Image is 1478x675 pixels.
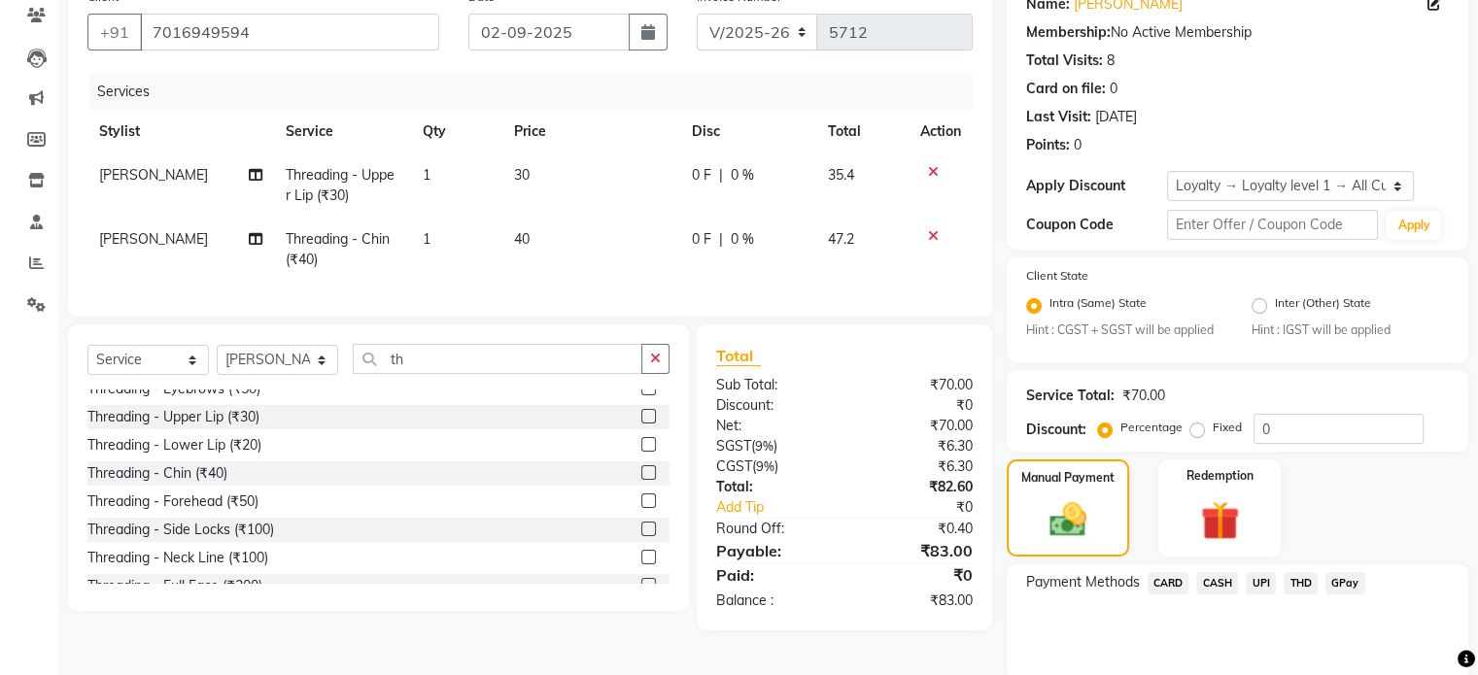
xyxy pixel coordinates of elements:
[702,456,844,477] div: ( )
[1074,135,1082,155] div: 0
[702,395,844,416] div: Discount:
[423,166,430,184] span: 1
[1021,469,1115,487] label: Manual Payment
[844,591,987,611] div: ₹83.00
[1026,267,1088,285] label: Client State
[87,407,259,427] div: Threading - Upper Lip (₹30)
[1284,572,1318,594] span: THD
[844,436,987,456] div: ₹6.30
[844,477,987,497] div: ₹82.60
[1026,22,1449,43] div: No Active Membership
[1049,294,1147,318] label: Intra (Same) State
[1275,294,1371,318] label: Inter (Other) State
[1196,572,1238,594] span: CASH
[1186,467,1254,485] label: Redemption
[719,229,723,250] span: |
[1026,572,1140,592] span: Payment Methods
[844,539,987,562] div: ₹83.00
[731,165,754,186] span: 0 %
[702,477,844,497] div: Total:
[1325,572,1365,594] span: GPay
[716,457,752,475] span: CGST
[1038,498,1098,541] img: _cash.svg
[502,110,680,153] th: Price
[1026,79,1106,99] div: Card on file:
[1026,386,1115,406] div: Service Total:
[1386,211,1441,240] button: Apply
[514,230,530,248] span: 40
[423,230,430,248] span: 1
[87,110,274,153] th: Stylist
[692,229,711,250] span: 0 F
[411,110,502,153] th: Qty
[844,375,987,395] div: ₹70.00
[1213,419,1242,436] label: Fixed
[1026,176,1167,196] div: Apply Discount
[719,165,723,186] span: |
[909,110,973,153] th: Action
[844,456,987,477] div: ₹6.30
[1026,420,1086,440] div: Discount:
[702,416,844,436] div: Net:
[844,416,987,436] div: ₹70.00
[1246,572,1276,594] span: UPI
[828,166,854,184] span: 35.4
[87,379,260,399] div: Threading - Eyebrows (₹50)
[87,548,268,568] div: Threading - Neck Line (₹100)
[87,576,262,596] div: Threading - Full Face (₹300)
[1120,419,1183,436] label: Percentage
[1107,51,1115,71] div: 8
[1188,496,1252,545] img: _gift.svg
[87,491,258,512] div: Threading - Forehead (₹50)
[1167,210,1379,240] input: Enter Offer / Coupon Code
[286,166,395,204] span: Threading - Upper Lip (₹30)
[1026,321,1223,339] small: Hint : CGST + SGST will be applied
[1026,51,1103,71] div: Total Visits:
[1026,215,1167,235] div: Coupon Code
[680,110,816,153] th: Disc
[716,346,761,366] span: Total
[87,435,261,456] div: Threading - Lower Lip (₹20)
[99,230,208,248] span: [PERSON_NAME]
[1122,386,1165,406] div: ₹70.00
[702,519,844,539] div: Round Off:
[868,497,986,518] div: ₹0
[844,395,987,416] div: ₹0
[1110,79,1117,99] div: 0
[87,520,274,540] div: Threading - Side Locks (₹100)
[756,458,774,474] span: 9%
[844,519,987,539] div: ₹0.40
[828,230,854,248] span: 47.2
[353,344,642,374] input: Search or Scan
[816,110,909,153] th: Total
[702,563,844,587] div: Paid:
[731,229,754,250] span: 0 %
[89,74,987,110] div: Services
[1095,107,1137,127] div: [DATE]
[140,14,439,51] input: Search by Name/Mobile/Email/Code
[99,166,208,184] span: [PERSON_NAME]
[702,539,844,562] div: Payable:
[716,437,751,455] span: SGST
[87,14,142,51] button: +91
[1148,572,1189,594] span: CARD
[755,438,773,454] span: 9%
[1252,321,1449,339] small: Hint : IGST will be applied
[274,110,411,153] th: Service
[702,497,868,518] a: Add Tip
[514,166,530,184] span: 30
[702,375,844,395] div: Sub Total:
[844,563,987,587] div: ₹0
[87,463,227,484] div: Threading - Chin (₹40)
[692,165,711,186] span: 0 F
[702,436,844,456] div: ( )
[1026,22,1111,43] div: Membership:
[286,230,390,268] span: Threading - Chin (₹40)
[1026,135,1070,155] div: Points:
[702,591,844,611] div: Balance :
[1026,107,1091,127] div: Last Visit:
